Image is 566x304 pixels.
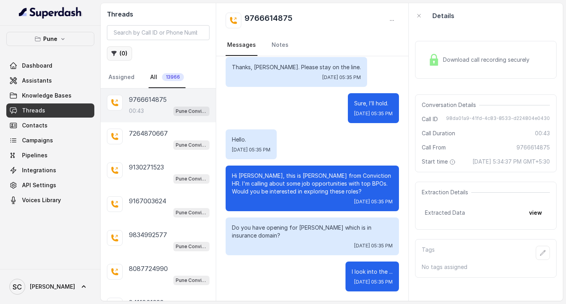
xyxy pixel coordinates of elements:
span: Download call recording securely [443,56,533,64]
p: Do you have opening for [PERSON_NAME] which is in insurance domain? [232,224,393,240]
span: Call From [422,144,446,151]
a: Threads [6,103,94,118]
a: Campaigns [6,133,94,147]
span: [DATE] 05:35 PM [354,243,393,249]
a: Dashboard [6,59,94,73]
p: Pune Conviction HR Outbound Assistant [176,141,207,149]
span: [DATE] 05:35 PM [354,279,393,285]
span: Start time [422,158,457,166]
span: 13966 [162,73,184,81]
span: [DATE] 05:35 PM [354,199,393,205]
span: Threads [22,107,45,114]
span: [DATE] 05:35 PM [354,111,393,117]
p: 9766614875 [129,95,167,104]
p: Details [432,11,454,20]
span: Call Duration [422,129,455,137]
p: Pune Conviction HR Outbound Assistant [176,276,207,284]
p: Pune [43,34,57,44]
span: Knowledge Bases [22,92,72,99]
p: 9834992577 [129,230,167,240]
span: Assistants [22,77,52,85]
a: [PERSON_NAME] [6,276,94,298]
p: I look into the ... [352,268,393,276]
p: 8087724990 [129,264,168,273]
p: Pune Conviction HR Outbound Assistant [176,107,207,115]
a: Contacts [6,118,94,133]
span: Extracted Data [425,209,465,217]
img: Lock Icon [428,54,440,66]
a: Assigned [107,67,136,88]
nav: Tabs [226,35,399,56]
h2: 9766614875 [244,13,292,28]
p: 9130271523 [129,162,164,172]
a: Pipelines [6,148,94,162]
span: API Settings [22,181,56,189]
span: [PERSON_NAME] [30,283,75,291]
a: API Settings [6,178,94,192]
span: 9766614875 [516,144,550,151]
a: Notes [270,35,290,56]
span: [DATE] 05:35 PM [232,147,270,153]
a: Knowledge Bases [6,88,94,103]
p: Hello. [232,136,270,144]
p: Pune Conviction HR Outbound Assistant [176,243,207,251]
img: light.svg [19,6,82,19]
p: 7264870667 [129,129,168,138]
nav: Tabs [107,67,209,88]
span: Voices Library [22,196,61,204]
span: [DATE] 05:35 PM [322,74,361,81]
span: Campaigns [22,136,53,144]
button: view [524,206,547,220]
a: Messages [226,35,257,56]
p: No tags assigned [422,263,550,271]
span: Contacts [22,122,48,129]
span: 98da01a9-41fd-4c83-8533-d224804e0430 [446,115,550,123]
span: 00:43 [535,129,550,137]
span: Pipelines [22,151,48,159]
span: Integrations [22,166,56,174]
input: Search by Call ID or Phone Number [107,25,209,40]
p: Pune Conviction HR Outbound Assistant [176,209,207,217]
p: Tags [422,246,435,260]
span: Extraction Details [422,188,471,196]
p: 00:43 [129,107,144,115]
button: Pune [6,32,94,46]
span: Call ID [422,115,438,123]
a: Voices Library [6,193,94,207]
p: Thanks, [PERSON_NAME]. Please stay on the line. [232,63,361,71]
span: Dashboard [22,62,52,70]
span: Conversation Details [422,101,479,109]
text: SC [13,283,22,291]
p: Sure, I’ll hold. [354,99,393,107]
a: All13966 [149,67,186,88]
p: Hi [PERSON_NAME], this is [PERSON_NAME] from Conviction HR. I'm calling about some job opportunit... [232,172,393,195]
button: (0) [107,46,132,61]
a: Integrations [6,163,94,177]
span: [DATE] 5:34:37 PM GMT+5:30 [472,158,550,166]
h2: Threads [107,9,209,19]
p: 9167003624 [129,196,166,206]
p: Pune Conviction HR Outbound Assistant [176,175,207,183]
a: Assistants [6,74,94,88]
